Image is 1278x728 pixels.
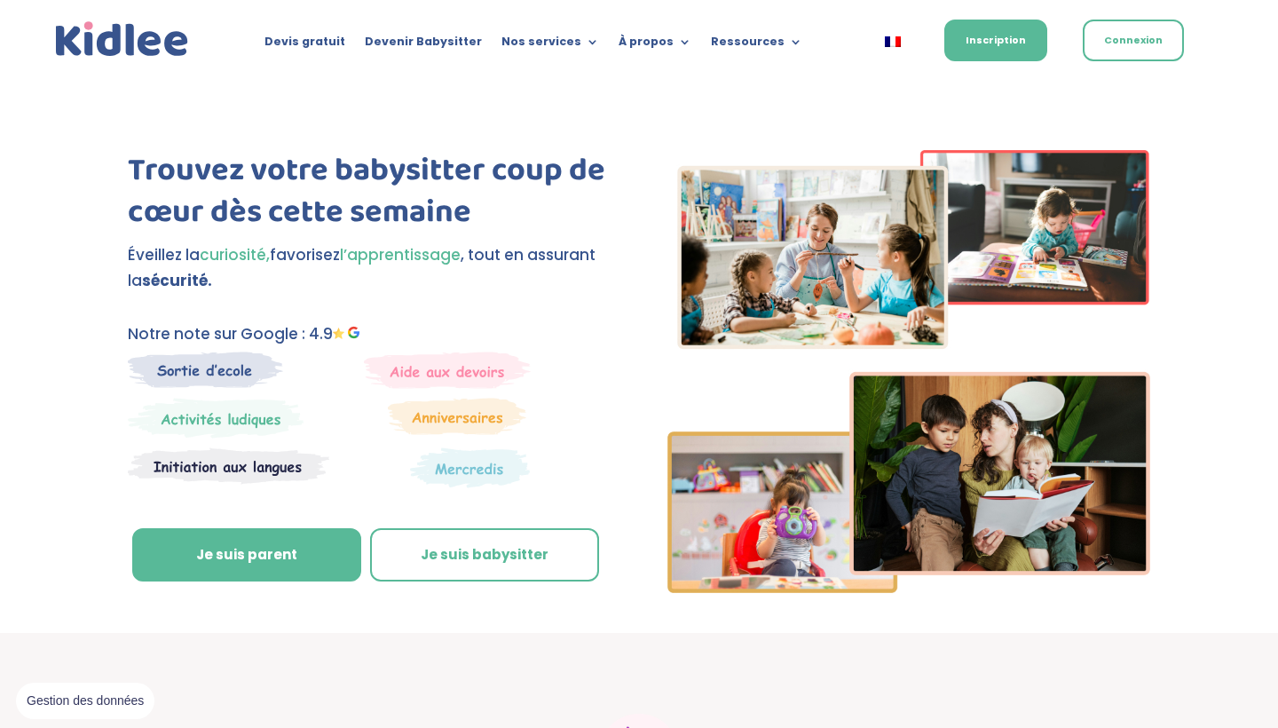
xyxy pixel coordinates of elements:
[410,447,530,488] img: Thematique
[142,270,212,291] strong: sécurité.
[128,398,304,439] img: Mercredi
[128,150,611,242] h1: Trouvez votre babysitter coup de cœur dès cette semaine
[501,36,599,55] a: Nos services
[132,528,361,582] a: Je suis parent
[619,36,691,55] a: À propos
[128,321,611,347] p: Notre note sur Google : 4.9
[711,36,802,55] a: Ressources
[264,36,345,55] a: Devis gratuit
[885,36,901,47] img: Français
[340,244,461,265] span: l’apprentissage
[1083,20,1184,61] a: Connexion
[944,20,1047,61] a: Inscription
[27,693,144,709] span: Gestion des données
[16,683,154,720] button: Gestion des données
[51,18,193,61] img: logo_kidlee_bleu
[128,242,611,294] p: Éveillez la favorisez , tout en assurant la
[365,36,482,55] a: Devenir Babysitter
[128,352,283,388] img: Sortie decole
[51,18,193,61] a: Kidlee Logo
[388,398,526,435] img: Anniversaire
[200,244,270,265] span: curiosité,
[667,150,1150,593] img: Imgs-2
[364,352,531,389] img: weekends
[370,528,599,582] a: Je suis babysitter
[128,447,329,485] img: Atelier thematique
